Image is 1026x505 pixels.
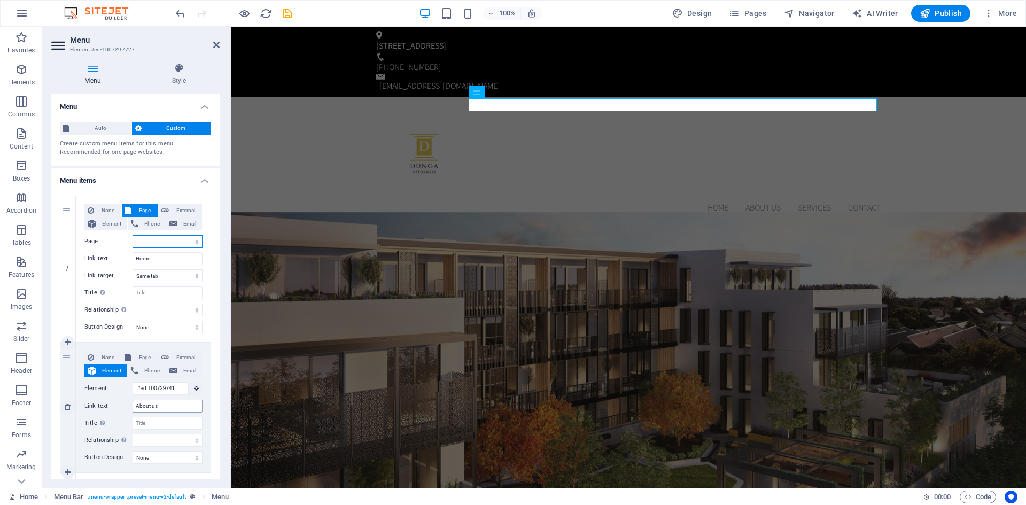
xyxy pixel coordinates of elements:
label: Button Design [84,451,133,464]
button: Click here to leave preview mode and continue editing [238,7,251,20]
i: This element is a customizable preset [190,494,195,500]
label: Title [84,417,133,430]
h6: Session time [923,491,951,503]
p: Accordion [6,206,36,215]
p: Marketing [6,463,36,471]
button: Page [122,204,158,217]
h6: 100% [499,7,516,20]
span: Phone [142,364,162,377]
span: Navigator [784,8,835,19]
img: Editor Logo [61,7,142,20]
button: Element [84,364,127,377]
h4: Menu [51,94,220,113]
p: Tables [12,238,31,247]
button: Email [166,364,202,377]
button: Auto [60,122,131,135]
button: Navigator [780,5,839,22]
button: Phone [128,364,166,377]
i: Undo: Change menu items (Ctrl+Z) [174,7,186,20]
span: Publish [920,8,962,19]
span: Pages [729,8,766,19]
input: Title [133,417,203,430]
span: Click to select. Double-click to edit [212,491,229,503]
button: Usercentrics [1005,491,1017,503]
input: Link text... [133,400,203,413]
button: Page [122,351,158,364]
label: Element [84,382,133,395]
a: Click to cancel selection. Double-click to open Pages [9,491,38,503]
button: Design [668,5,717,22]
span: AI Writer [852,8,898,19]
span: Element [99,217,124,230]
span: Code [965,491,991,503]
button: undo [174,7,186,20]
div: Create custom menu items for this menu. Recommended for one-page websites. [60,139,211,157]
span: Custom [145,122,208,135]
button: Pages [725,5,771,22]
button: Phone [128,217,166,230]
i: Reload page [260,7,272,20]
span: External [172,204,199,217]
span: Click to select. Double-click to edit [54,491,84,503]
p: Columns [8,110,35,119]
span: . menu-wrapper .preset-menu-v2-default [88,491,185,503]
button: More [979,5,1021,22]
button: AI Writer [848,5,903,22]
label: Link text [84,400,133,413]
button: External [158,351,202,364]
p: Boxes [13,174,30,183]
button: Email [166,217,202,230]
span: [STREET_ADDRESS] [145,13,215,25]
span: Auto [73,122,128,135]
button: None [84,204,121,217]
label: Relationship [84,304,133,316]
span: External [172,351,199,364]
div: Design (Ctrl+Alt+Y) [668,5,717,22]
nav: breadcrumb [54,491,229,503]
span: Page [135,204,154,217]
span: None [97,351,118,364]
input: Link text... [133,252,203,265]
button: Element [84,217,127,230]
span: : [942,493,943,501]
p: Favorites [7,46,35,55]
button: Publish [911,5,970,22]
p: Images [11,302,33,311]
p: Slider [13,335,30,343]
p: Header [11,367,32,375]
input: Title [133,286,203,299]
span: 00 00 [934,491,951,503]
button: Code [960,491,996,503]
i: On resize automatically adjust zoom level to fit chosen device. [527,9,537,18]
span: Page [135,351,154,364]
span: Element [99,364,124,377]
h2: Menu [70,35,220,45]
label: Link text [84,252,133,265]
span: Email [181,217,199,230]
button: 100% [483,7,521,20]
button: External [158,204,202,217]
input: No element chosen [133,382,189,395]
button: Custom [132,122,211,135]
h3: Element #ed-1007297727 [70,45,198,55]
button: save [281,7,293,20]
p: Content [10,142,33,151]
span: Phone [142,217,162,230]
label: Page [84,235,133,248]
label: Relationship [84,434,133,447]
button: None [84,351,121,364]
p: Footer [12,399,31,407]
em: 1 [59,265,74,273]
button: reload [259,7,272,20]
label: Title [84,286,133,299]
span: None [97,204,118,217]
span: Email [181,364,199,377]
h4: Menu items [51,168,220,187]
span: Design [672,8,712,19]
p: Features [9,270,34,279]
h4: Style [138,63,220,86]
p: Forms [12,431,31,439]
label: Link target [84,269,133,282]
label: Button Design [84,321,133,333]
i: Save (Ctrl+S) [281,7,293,20]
